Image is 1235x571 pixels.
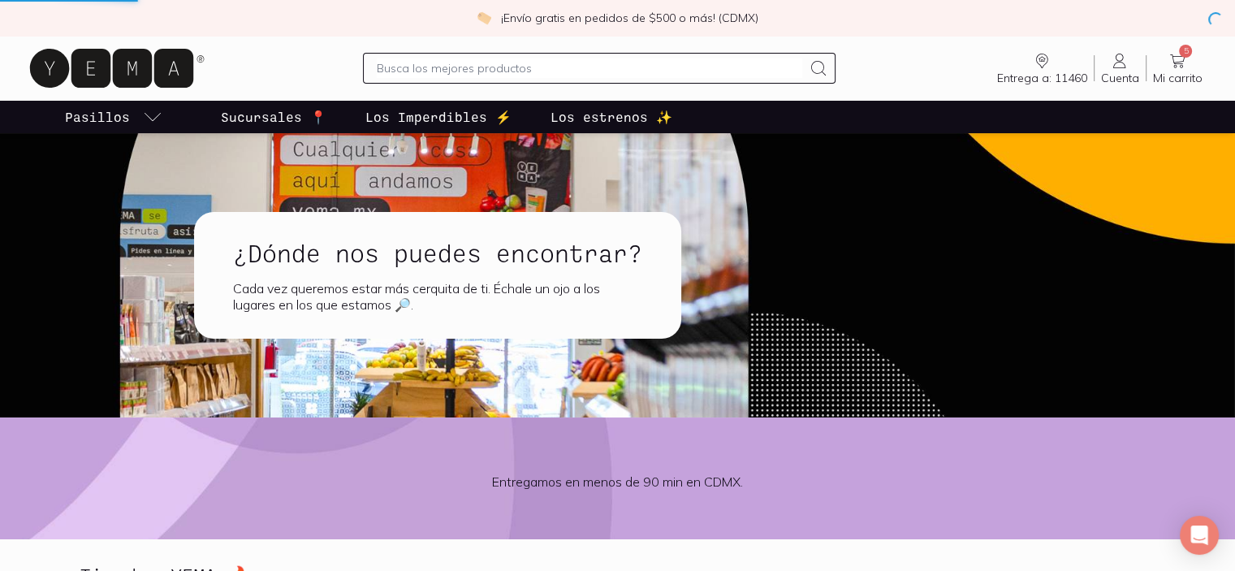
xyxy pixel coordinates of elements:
div: Open Intercom Messenger [1180,516,1219,555]
a: pasillo-todos-link [62,101,166,133]
a: Los estrenos ✨ [547,101,676,133]
div: Entregamos en menos de 90 min en CDMX. [407,474,829,490]
a: Cuenta [1095,51,1146,85]
p: Los Imperdibles ⚡️ [365,107,512,127]
a: 5Mi carrito [1146,51,1209,85]
input: Busca los mejores productos [377,58,803,78]
span: 5 [1179,45,1192,58]
h1: ¿Dónde nos puedes encontrar? [233,238,642,267]
span: Mi carrito [1153,71,1203,85]
a: ¿Dónde nos puedes encontrar?Cada vez queremos estar más cerquita de ti. Échale un ojo a los lugar... [194,212,733,339]
p: Los estrenos ✨ [551,107,672,127]
a: Sucursales 📍 [218,101,330,133]
a: Los Imperdibles ⚡️ [362,101,515,133]
a: Entrega a: 11460 [991,51,1094,85]
p: ¡Envío gratis en pedidos de $500 o más! (CDMX) [501,10,758,26]
p: Pasillos [65,107,130,127]
span: Cuenta [1101,71,1139,85]
div: Cada vez queremos estar más cerquita de ti. Échale un ojo a los lugares en los que estamos 🔎. [233,280,642,313]
p: Sucursales 📍 [221,107,326,127]
img: check [477,11,491,25]
span: Entrega a: 11460 [997,71,1087,85]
